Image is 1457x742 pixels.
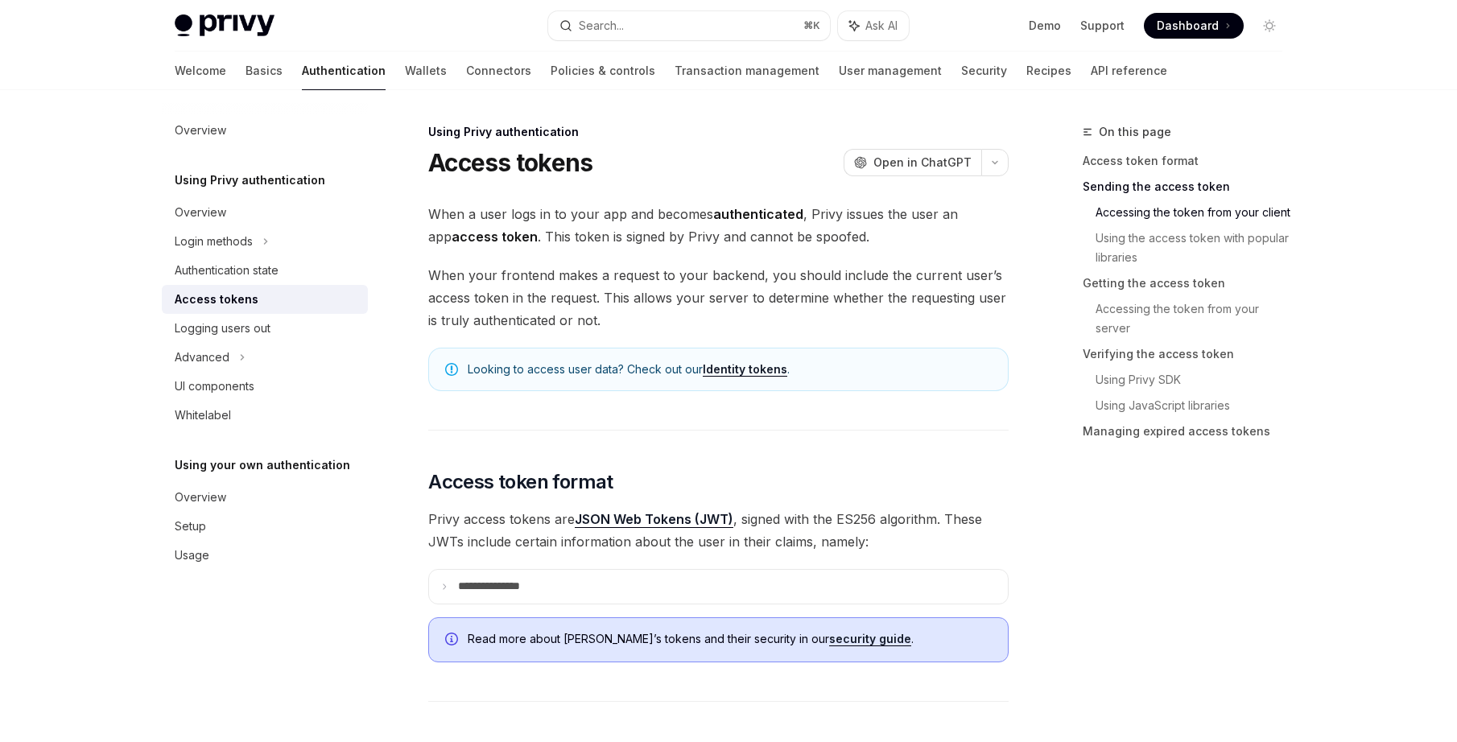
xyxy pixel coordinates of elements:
[1144,13,1244,39] a: Dashboard
[803,19,820,32] span: ⌘ K
[175,121,226,140] div: Overview
[1096,367,1295,393] a: Using Privy SDK
[175,290,258,309] div: Access tokens
[1157,18,1219,34] span: Dashboard
[175,517,206,536] div: Setup
[839,52,942,90] a: User management
[428,264,1009,332] span: When your frontend makes a request to your backend, you should include the current user’s access ...
[675,52,819,90] a: Transaction management
[175,52,226,90] a: Welcome
[162,401,368,430] a: Whitelabel
[468,631,992,647] span: Read more about [PERSON_NAME]’s tokens and their security in our .
[445,363,458,376] svg: Note
[713,206,803,222] strong: authenticated
[175,14,274,37] img: light logo
[873,155,972,171] span: Open in ChatGPT
[1099,122,1171,142] span: On this page
[162,198,368,227] a: Overview
[302,52,386,90] a: Authentication
[466,52,531,90] a: Connectors
[162,372,368,401] a: UI components
[405,52,447,90] a: Wallets
[1080,18,1125,34] a: Support
[175,546,209,565] div: Usage
[162,483,368,512] a: Overview
[575,511,733,528] a: JSON Web Tokens (JWT)
[162,116,368,145] a: Overview
[838,11,909,40] button: Ask AI
[865,18,898,34] span: Ask AI
[1083,174,1295,200] a: Sending the access token
[175,456,350,475] h5: Using your own authentication
[428,508,1009,553] span: Privy access tokens are , signed with the ES256 algorithm. These JWTs include certain information...
[548,11,830,40] button: Search...⌘K
[1083,341,1295,367] a: Verifying the access token
[175,488,226,507] div: Overview
[829,632,911,646] a: security guide
[1096,393,1295,418] a: Using JavaScript libraries
[1096,225,1295,270] a: Using the access token with popular libraries
[162,541,368,570] a: Usage
[162,256,368,285] a: Authentication state
[162,314,368,343] a: Logging users out
[162,512,368,541] a: Setup
[1026,52,1071,90] a: Recipes
[703,362,787,377] a: Identity tokens
[1257,13,1282,39] button: Toggle dark mode
[428,203,1009,248] span: When a user logs in to your app and becomes , Privy issues the user an app . This token is signed...
[246,52,283,90] a: Basics
[844,149,981,176] button: Open in ChatGPT
[428,124,1009,140] div: Using Privy authentication
[175,261,279,280] div: Authentication state
[1091,52,1167,90] a: API reference
[452,229,538,245] strong: access token
[428,469,613,495] span: Access token format
[468,361,992,377] span: Looking to access user data? Check out our .
[961,52,1007,90] a: Security
[175,171,325,190] h5: Using Privy authentication
[551,52,655,90] a: Policies & controls
[175,319,270,338] div: Logging users out
[1083,418,1295,444] a: Managing expired access tokens
[162,285,368,314] a: Access tokens
[175,203,226,222] div: Overview
[175,377,254,396] div: UI components
[1096,296,1295,341] a: Accessing the token from your server
[1083,270,1295,296] a: Getting the access token
[1096,200,1295,225] a: Accessing the token from your client
[445,633,461,649] svg: Info
[1029,18,1061,34] a: Demo
[428,148,592,177] h1: Access tokens
[175,232,253,251] div: Login methods
[1083,148,1295,174] a: Access token format
[579,16,624,35] div: Search...
[175,406,231,425] div: Whitelabel
[175,348,229,367] div: Advanced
